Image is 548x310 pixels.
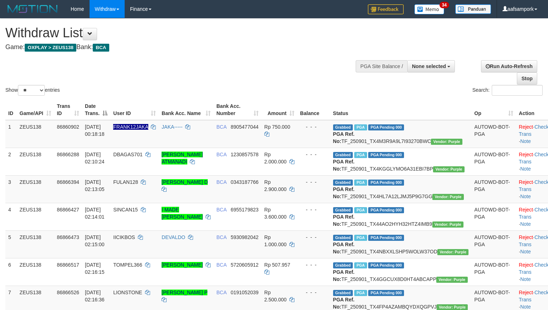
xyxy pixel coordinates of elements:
[333,186,355,199] b: PGA Ref. No:
[57,124,79,130] span: 86860902
[431,139,462,145] span: Vendor URL: https://trx4.1velocity.biz
[297,100,330,120] th: Balance
[5,203,17,230] td: 4
[5,230,17,258] td: 5
[231,179,259,185] span: Copy 0343187766 to clipboard
[333,290,353,296] span: Grabbed
[333,242,355,254] b: PGA Ref. No:
[354,262,367,268] span: Marked by aafpengsreynich
[368,180,404,186] span: PGA Pending
[17,120,54,148] td: ZEUS138
[231,290,259,295] span: Copy 0191052039 to clipboard
[492,85,543,96] input: Search:
[519,290,533,295] a: Reject
[85,179,105,192] span: [DATE] 02:13:05
[432,221,463,228] span: Vendor URL: https://trx4.1velocity.biz
[85,207,105,220] span: [DATE] 02:14:01
[25,44,76,52] span: OXPLAY > ZEUS138
[113,124,148,130] span: Nama rekening ada tanda titik/strip, harap diedit
[333,235,353,241] span: Grabbed
[113,290,142,295] span: LIONSTONE
[231,207,259,213] span: Copy 6955179823 to clipboard
[5,120,17,148] td: 1
[333,214,355,227] b: PGA Ref. No:
[300,151,327,158] div: - - -
[519,207,533,213] a: Reject
[113,179,138,185] span: FULAN128
[216,152,226,157] span: BCA
[517,72,537,85] a: Stop
[333,131,355,144] b: PGA Ref. No:
[520,166,531,172] a: Note
[333,152,353,158] span: Grabbed
[300,261,327,268] div: - - -
[519,262,533,268] a: Reject
[113,152,143,157] span: DBAGAS701
[5,148,17,175] td: 2
[5,258,17,286] td: 6
[333,269,355,282] b: PGA Ref. No:
[17,230,54,258] td: ZEUS138
[330,148,472,175] td: TF_250901_TX4KGGLYMO6A31EBI7BP
[471,258,516,286] td: AUTOWD-BOT-PGA
[5,26,358,40] h1: Withdraw List
[519,124,533,130] a: Reject
[472,85,543,96] label: Search:
[17,100,54,120] th: Game/API: activate to sort column ascending
[330,258,472,286] td: TF_250901_TX4GGCUX8D0HT4ABCAPP
[231,234,259,240] span: Copy 5930982042 to clipboard
[471,203,516,230] td: AUTOWD-BOT-PGA
[162,262,203,268] a: [PERSON_NAME]
[216,234,226,240] span: BCA
[437,249,468,255] span: Vendor URL: https://trx4.1velocity.biz
[354,207,367,213] span: Marked by aafpengsreynich
[368,235,404,241] span: PGA Pending
[82,100,110,120] th: Date Trans.: activate to sort column descending
[520,194,531,199] a: Note
[471,175,516,203] td: AUTOWD-BOT-PGA
[520,304,531,310] a: Note
[330,230,472,258] td: TF_250901_TX4NBXXLSHP5WOLW37OD
[333,262,353,268] span: Grabbed
[300,206,327,213] div: - - -
[520,276,531,282] a: Note
[520,221,531,227] a: Note
[356,60,407,72] div: PGA Site Balance /
[354,235,367,241] span: Marked by aafpengsreynich
[159,100,213,120] th: Bank Acc. Name: activate to sort column ascending
[471,230,516,258] td: AUTOWD-BOT-PGA
[231,152,259,157] span: Copy 1230857578 to clipboard
[433,166,464,172] span: Vendor URL: https://trx4.1velocity.biz
[162,179,208,185] a: [PERSON_NAME] D
[17,203,54,230] td: ZEUS138
[300,234,327,241] div: - - -
[368,262,404,268] span: PGA Pending
[162,234,185,240] a: DEVALDO
[57,262,79,268] span: 86866517
[300,178,327,186] div: - - -
[471,148,516,175] td: AUTOWD-BOT-PGA
[5,4,60,14] img: MOTION_logo.png
[5,44,358,51] h4: Game: Bank:
[414,4,444,14] img: Button%20Memo.svg
[330,100,472,120] th: Status
[333,124,353,130] span: Grabbed
[330,120,472,148] td: TF_250901_TX4M3R9A9L7I93270BWC
[368,4,404,14] img: Feedback.jpg
[57,290,79,295] span: 86866526
[216,290,226,295] span: BCA
[264,152,287,164] span: Rp 2.000.000
[264,207,287,220] span: Rp 3.600.000
[368,290,404,296] span: PGA Pending
[264,290,287,302] span: Rp 2.500.000
[216,262,226,268] span: BCA
[85,124,105,137] span: [DATE] 00:18:18
[162,124,182,130] a: JAKA-----
[519,179,533,185] a: Reject
[264,262,290,268] span: Rp 507.957
[17,148,54,175] td: ZEUS138
[17,175,54,203] td: ZEUS138
[407,60,455,72] button: None selected
[354,290,367,296] span: Marked by aafpengsreynich
[113,234,135,240] span: IICIKBOS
